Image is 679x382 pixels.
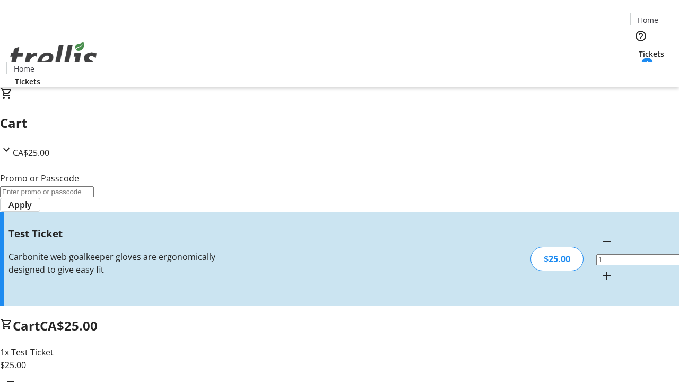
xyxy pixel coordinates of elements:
[6,76,49,87] a: Tickets
[638,14,658,25] span: Home
[15,76,40,87] span: Tickets
[596,265,617,286] button: Increment by one
[631,14,665,25] a: Home
[7,63,41,74] a: Home
[530,247,584,271] div: $25.00
[8,250,240,276] div: Carbonite web goalkeeper gloves are ergonomically designed to give easy fit
[40,317,98,334] span: CA$25.00
[14,63,34,74] span: Home
[639,48,664,59] span: Tickets
[8,198,32,211] span: Apply
[13,147,49,159] span: CA$25.00
[8,226,240,241] h3: Test Ticket
[6,30,101,83] img: Orient E2E Organization qZZYhsQYOi's Logo
[630,25,651,47] button: Help
[596,231,617,253] button: Decrement by one
[630,48,673,59] a: Tickets
[630,59,651,81] button: Cart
